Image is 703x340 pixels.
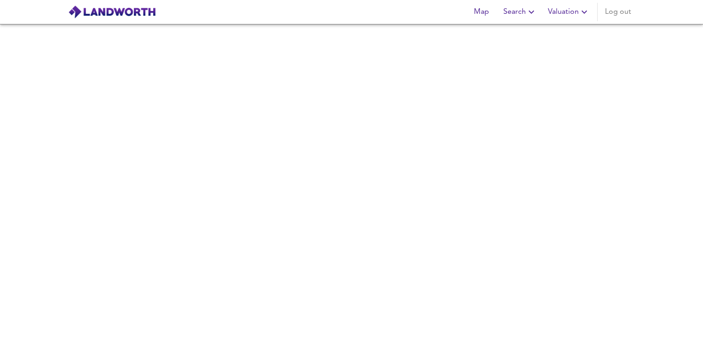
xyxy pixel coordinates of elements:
[548,6,590,18] span: Valuation
[68,5,156,19] img: logo
[467,3,496,21] button: Map
[601,3,635,21] button: Log out
[605,6,631,18] span: Log out
[470,6,492,18] span: Map
[503,6,537,18] span: Search
[544,3,594,21] button: Valuation
[500,3,541,21] button: Search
